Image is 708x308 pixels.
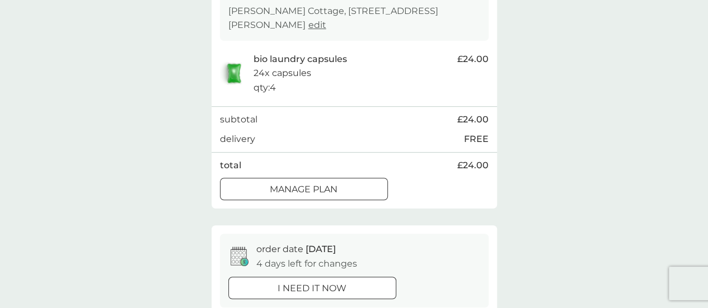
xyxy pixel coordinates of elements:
[254,66,311,80] p: 24x capsules
[228,277,396,299] button: i need it now
[457,112,489,127] span: £24.00
[457,52,489,67] span: £24.00
[228,4,480,32] p: [PERSON_NAME] Cottage, [STREET_ADDRESS][PERSON_NAME]
[220,132,255,146] p: delivery
[254,52,347,67] p: bio laundry capsules
[278,281,346,296] p: i need it now
[308,20,326,30] a: edit
[220,178,388,200] button: Manage plan
[256,257,357,271] p: 4 days left for changes
[464,132,489,146] p: FREE
[220,158,241,173] p: total
[220,112,257,127] p: subtotal
[254,80,276,95] p: qty : 4
[457,158,489,173] span: £24.00
[306,244,336,254] span: [DATE]
[256,242,336,257] p: order date
[270,182,337,197] p: Manage plan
